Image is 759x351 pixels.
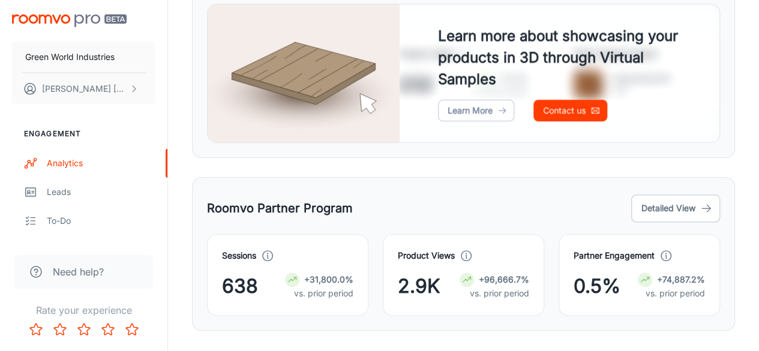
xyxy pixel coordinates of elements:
[438,25,681,90] h4: Learn more about showcasing your products in 3D through Virtual Samples
[285,287,353,300] p: vs. prior period
[398,249,455,262] h4: Product Views
[53,265,104,279] span: Need help?
[12,14,127,27] img: Roomvo PRO Beta
[479,274,529,284] strong: +96,666.7%
[25,50,115,64] p: Green World Industries
[96,317,120,341] button: Rate 4 star
[533,100,607,121] a: Contact us
[304,274,353,284] strong: +31,800.0%
[657,274,705,284] strong: +74,887.2%
[24,317,48,341] button: Rate 1 star
[207,199,353,217] h5: Roomvo Partner Program
[438,100,514,121] a: Learn More
[398,272,440,301] span: 2.9K
[460,287,529,300] p: vs. prior period
[10,303,158,317] p: Rate your experience
[47,185,155,199] div: Leads
[12,41,155,73] button: Green World Industries
[120,317,144,341] button: Rate 5 star
[574,249,655,262] h4: Partner Engagement
[72,317,96,341] button: Rate 3 star
[12,73,155,104] button: [PERSON_NAME] [PERSON_NAME]
[574,272,620,301] span: 0.5%
[631,194,720,222] button: Detailed View
[222,249,256,262] h4: Sessions
[222,272,258,301] span: 638
[42,82,127,95] p: [PERSON_NAME] [PERSON_NAME]
[48,317,72,341] button: Rate 2 star
[47,214,155,227] div: To-do
[638,287,705,300] p: vs. prior period
[47,157,155,170] div: Analytics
